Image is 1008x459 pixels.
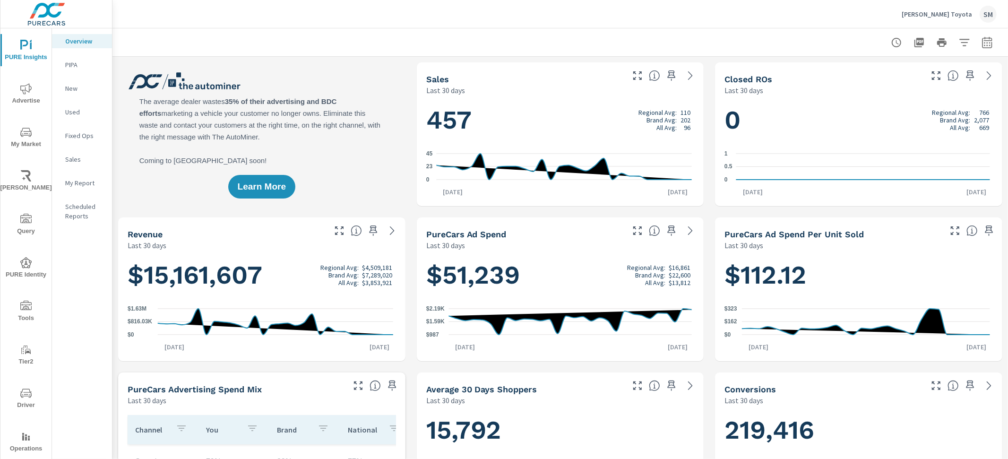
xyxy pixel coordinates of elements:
p: $3,853,921 [362,279,392,286]
button: Make Fullscreen [630,378,645,393]
p: $7,289,020 [362,271,392,279]
span: Save this to your personalized report [982,223,997,238]
text: $0 [128,331,134,338]
p: PIPA [65,60,104,69]
span: Save this to your personalized report [664,68,679,83]
p: Regional Avg: [627,264,665,271]
span: Driver [3,388,49,411]
p: 96 [684,124,690,131]
p: Channel [135,425,168,434]
text: $0 [724,331,731,338]
p: 669 [979,124,989,131]
h5: Sales [426,74,449,84]
p: Last 30 days [724,85,763,96]
p: All Avg: [645,279,665,286]
button: Make Fullscreen [929,68,944,83]
p: Regional Avg: [932,109,971,116]
text: $816.03K [128,319,152,325]
p: $16,861 [669,264,690,271]
span: The number of dealer-specified goals completed by a visitor. [Source: This data is provided by th... [948,380,959,391]
span: My Market [3,127,49,150]
h5: Closed ROs [724,74,772,84]
p: $22,600 [669,271,690,279]
span: This table looks at how you compare to the amount of budget you spend per channel as opposed to y... [370,380,381,391]
text: 0 [724,176,728,183]
span: Learn More [238,182,286,191]
span: Advertise [3,83,49,106]
p: $13,812 [669,279,690,286]
text: 0 [426,176,430,183]
p: All Avg: [338,279,359,286]
div: Used [52,105,112,119]
h1: $15,161,607 [128,259,396,291]
p: [DATE] [158,342,191,352]
p: Used [65,107,104,117]
h1: 219,416 [724,414,993,446]
h5: PureCars Ad Spend [426,229,507,239]
p: 766 [979,109,989,116]
div: Overview [52,34,112,48]
p: [DATE] [742,342,775,352]
text: 23 [426,163,433,170]
p: National [348,425,381,434]
p: Brand Avg: [328,271,359,279]
p: 110 [681,109,690,116]
span: Save this to your personalized report [664,378,679,393]
text: $987 [426,331,439,338]
button: Make Fullscreen [630,68,645,83]
button: "Export Report to PDF" [910,33,929,52]
p: [DATE] [661,187,694,197]
h5: PureCars Ad Spend Per Unit Sold [724,229,864,239]
span: Tools [3,301,49,324]
p: [DATE] [363,342,396,352]
text: $2.19K [426,305,445,312]
h5: PureCars Advertising Spend Mix [128,384,262,394]
span: A rolling 30 day total of daily Shoppers on the dealership website, averaged over the selected da... [649,380,660,391]
p: [DATE] [448,342,482,352]
div: SM [980,6,997,23]
span: Save this to your personalized report [963,378,978,393]
a: See more details in report [683,378,698,393]
div: Sales [52,152,112,166]
text: $1.59K [426,319,445,325]
span: Total cost of media for all PureCars channels for the selected dealership group over the selected... [649,225,660,236]
span: Save this to your personalized report [366,223,381,238]
p: 202 [681,116,690,124]
p: Brand [277,425,310,434]
div: Scheduled Reports [52,199,112,223]
button: Learn More [228,175,295,199]
button: Make Fullscreen [351,378,366,393]
span: Save this to your personalized report [963,68,978,83]
p: New [65,84,104,93]
p: [DATE] [960,187,993,197]
p: All Avg: [950,124,971,131]
p: All Avg: [656,124,677,131]
p: Brand Avg: [635,271,665,279]
a: See more details in report [683,68,698,83]
h5: Revenue [128,229,163,239]
span: Number of Repair Orders Closed by the selected dealership group over the selected time range. [So... [948,70,959,81]
span: [PERSON_NAME] [3,170,49,193]
a: See more details in report [982,378,997,393]
text: $162 [724,318,737,325]
span: Average cost of advertising per each vehicle sold at the dealer over the selected date range. The... [966,225,978,236]
p: Regional Avg: [320,264,359,271]
p: My Report [65,178,104,188]
p: Regional Avg: [638,109,677,116]
span: Query [3,214,49,237]
span: Total sales revenue over the selected date range. [Source: This data is sourced from the dealer’s... [351,225,362,236]
span: Tier2 [3,344,49,367]
span: Operations [3,431,49,454]
p: Last 30 days [724,240,763,251]
button: Select Date Range [978,33,997,52]
span: PURE Insights [3,40,49,63]
text: $1.63M [128,305,146,312]
p: [DATE] [661,342,694,352]
div: Fixed Ops [52,129,112,143]
p: Last 30 days [128,240,166,251]
button: Make Fullscreen [929,378,944,393]
p: Overview [65,36,104,46]
button: Make Fullscreen [630,223,645,238]
h5: Average 30 Days Shoppers [426,384,537,394]
p: 2,077 [974,116,989,124]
